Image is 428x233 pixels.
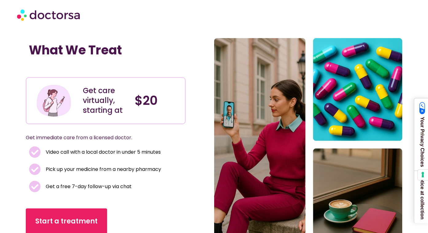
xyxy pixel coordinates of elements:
span: Start a treatment [35,216,98,226]
iframe: Customer reviews powered by Trustpilot [29,64,121,71]
span: Video call with a local doctor in under 5 minutes [44,148,161,156]
span: Pick up your medicine from a nearby pharmacy [44,165,161,174]
button: Your consent preferences for tracking technologies [418,170,428,180]
h1: What We Treat [29,43,183,57]
span: Get a free 7-day follow-up via chat [44,182,132,191]
p: Get immediate care from a licensed doctor. [26,133,171,142]
img: Illustration depicting a young woman in a casual outfit, engaged with her smartphone. She has a p... [36,82,72,119]
h4: $20 [135,93,180,108]
div: Get care virtually, starting at [83,86,129,115]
